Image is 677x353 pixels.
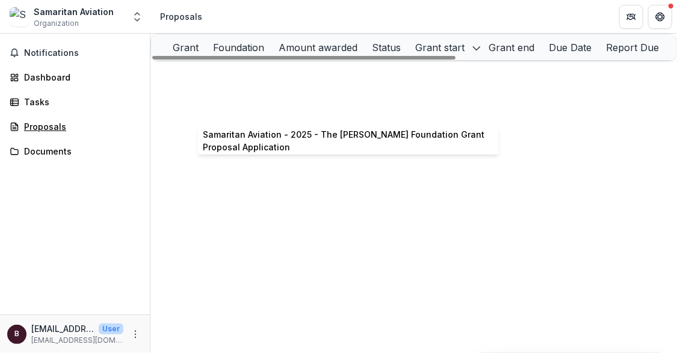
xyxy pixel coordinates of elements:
a: Proposals [5,117,145,137]
svg: sorted descending [472,43,481,53]
div: Grant start [408,34,481,60]
nav: breadcrumb [155,8,207,25]
img: Samaritan Aviation [10,7,29,26]
div: Due Date [542,34,599,60]
div: Report Due [599,34,666,60]
button: More [128,327,143,342]
div: Grant end [481,40,542,55]
div: Foundation [206,40,271,55]
div: Amount awarded [271,34,365,60]
div: Grant [165,40,206,55]
div: Grant [165,34,206,60]
a: Documents [5,141,145,161]
div: Report Due [599,40,666,55]
div: Status [365,34,408,60]
a: Dashboard [5,67,145,87]
a: Tasks [5,92,145,112]
button: Get Help [648,5,672,29]
div: Foundation [206,34,271,60]
div: byeager@samaritanaviation.org [14,330,19,338]
p: User [99,324,123,334]
div: Dashboard [24,71,135,84]
span: Notifications [24,48,140,58]
button: Notifications [5,43,145,63]
div: Tasks [24,96,135,108]
div: Status [365,40,408,55]
div: Proposals [24,120,135,133]
div: Grant end [481,34,542,60]
div: Samaritan Aviation [34,5,114,18]
span: Organization [34,18,79,29]
p: [EMAIL_ADDRESS][DOMAIN_NAME] [31,335,123,346]
div: Amount awarded [271,40,365,55]
div: Grant start [408,40,472,55]
div: Documents [24,145,135,158]
div: Proposals [160,10,202,23]
p: [EMAIL_ADDRESS][DOMAIN_NAME] [31,322,94,335]
button: Open entity switcher [129,5,146,29]
div: Due Date [542,40,599,55]
button: Partners [619,5,643,29]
